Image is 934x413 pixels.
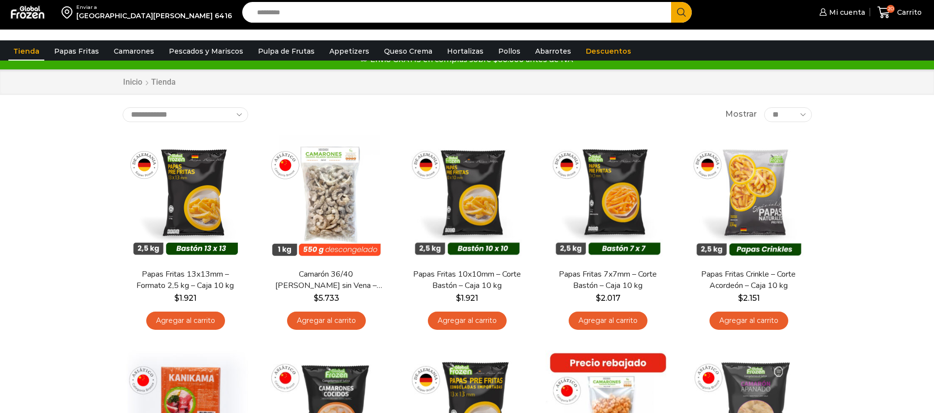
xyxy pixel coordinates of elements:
bdi: 2.151 [738,293,760,303]
a: Camarones [109,42,159,61]
nav: Breadcrumb [123,77,176,88]
a: Agregar al carrito: “Papas Fritas 13x13mm - Formato 2,5 kg - Caja 10 kg” [146,312,225,330]
a: Pollos [493,42,525,61]
button: Search button [671,2,692,23]
a: Queso Crema [379,42,437,61]
a: Descuentos [581,42,636,61]
span: $ [738,293,743,303]
a: Pulpa de Frutas [253,42,320,61]
a: Abarrotes [530,42,576,61]
bdi: 2.017 [596,293,620,303]
a: 20 Carrito [875,1,924,24]
span: $ [456,293,461,303]
span: $ [314,293,319,303]
a: Papas Fritas 10x10mm – Corte Bastón – Caja 10 kg [410,269,523,291]
bdi: 5.733 [314,293,339,303]
a: Papas Fritas Crinkle – Corte Acordeón – Caja 10 kg [692,269,805,291]
select: Pedido de la tienda [123,107,248,122]
bdi: 1.921 [456,293,478,303]
div: Enviar a [76,4,232,11]
a: Inicio [123,77,143,88]
h1: Tienda [151,77,176,87]
img: address-field-icon.svg [62,4,76,21]
bdi: 1.921 [174,293,196,303]
a: Agregar al carrito: “Papas Fritas 10x10mm - Corte Bastón - Caja 10 kg” [428,312,507,330]
span: 20 [887,5,895,13]
a: Camarón 36/40 [PERSON_NAME] sin Vena – Bronze – Caja 10 kg [269,269,383,291]
div: [GEOGRAPHIC_DATA][PERSON_NAME] 6416 [76,11,232,21]
a: Papas Fritas [49,42,104,61]
span: Mostrar [725,109,757,120]
a: Agregar al carrito: “Camarón 36/40 Crudo Pelado sin Vena - Bronze - Caja 10 kg” [287,312,366,330]
span: $ [174,293,179,303]
a: Hortalizas [442,42,488,61]
span: $ [596,293,601,303]
a: Tienda [8,42,44,61]
a: Pescados y Mariscos [164,42,248,61]
a: Agregar al carrito: “Papas Fritas Crinkle - Corte Acordeón - Caja 10 kg” [709,312,788,330]
a: Mi cuenta [817,2,865,22]
a: Papas Fritas 7x7mm – Corte Bastón – Caja 10 kg [551,269,664,291]
span: Mi cuenta [827,7,865,17]
a: Agregar al carrito: “Papas Fritas 7x7mm - Corte Bastón - Caja 10 kg” [569,312,647,330]
a: Papas Fritas 13x13mm – Formato 2,5 kg – Caja 10 kg [129,269,242,291]
span: Carrito [895,7,922,17]
a: Appetizers [324,42,374,61]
